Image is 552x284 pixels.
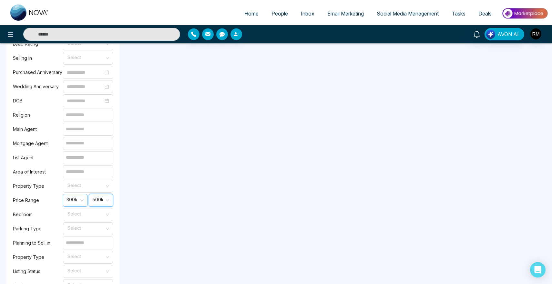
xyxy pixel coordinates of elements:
a: Deals [472,7,498,20]
span: Deals [478,10,492,17]
a: Tasks [445,7,472,20]
a: Inbox [294,7,321,20]
label: Selling in [13,55,63,62]
span: Home [244,10,259,17]
button: AVON AI [485,28,524,40]
img: Market-place.gif [501,6,548,21]
span: Social Media Management [377,10,439,17]
span: Email Marketing [327,10,364,17]
a: Home [238,7,265,20]
span: Inbox [301,10,314,17]
label: List Agent [13,154,63,161]
img: User Avatar [530,28,541,39]
label: Religion [13,111,63,119]
img: Nova CRM Logo [10,5,49,21]
a: People [265,7,294,20]
span: 300k [66,195,84,206]
label: DOB [13,97,63,104]
label: Parking Type [13,225,63,232]
a: Email Marketing [321,7,370,20]
label: Property Type [13,183,63,190]
label: Listing Status [13,268,63,275]
label: Purchased Anniversary [13,69,63,76]
label: Mortgage Agent [13,140,63,147]
span: 500k [92,195,110,206]
label: Bedroom [13,211,63,218]
label: Area of Interest [13,168,63,175]
div: Open Intercom Messenger [530,262,546,278]
span: People [271,10,288,17]
label: Property Type [13,254,63,261]
a: Social Media Management [370,7,445,20]
img: Lead Flow [486,30,495,39]
span: AVON AI [497,30,519,38]
label: Main Agent [13,126,63,133]
label: Lead Rating [13,40,63,47]
label: Price Range [13,197,63,204]
label: Wedding Anniversary [13,83,63,90]
label: Planning to Sell in [13,239,63,247]
span: Tasks [452,10,465,17]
